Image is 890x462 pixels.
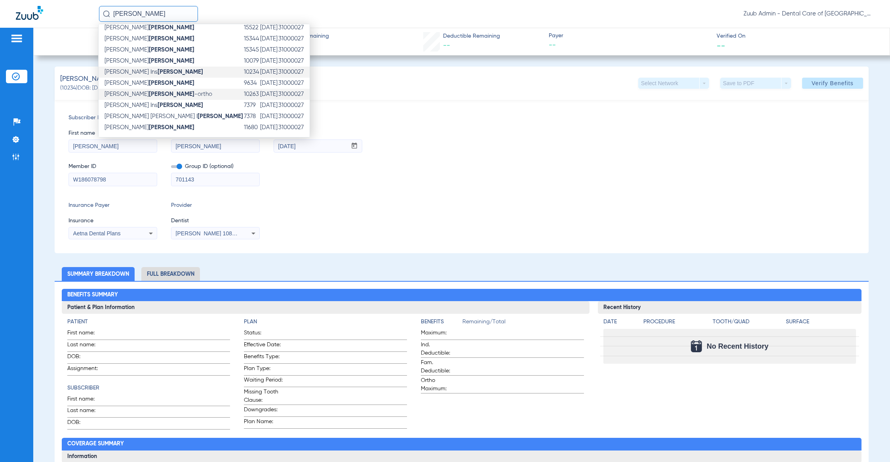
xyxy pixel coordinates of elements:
[68,162,157,171] span: Member ID
[149,36,194,42] strong: [PERSON_NAME]
[643,318,710,326] h4: Procedure
[243,55,260,67] td: 10079
[149,47,194,53] strong: [PERSON_NAME]
[67,418,106,429] span: DOB:
[260,55,278,67] td: [DATE]
[243,111,260,122] td: 7378
[443,32,500,40] span: Deductible Remaining
[421,341,460,357] span: Ind. Deductible:
[60,84,152,92] span: (10234) DOB: [DEMOGRAPHIC_DATA]
[68,217,157,225] span: Insurance
[10,34,23,43] img: hamburger-icon
[691,340,702,352] img: Calendar
[149,91,194,97] strong: [PERSON_NAME]
[243,22,260,33] td: 15522
[260,22,278,33] td: [DATE]
[802,78,863,89] button: Verify Benefits
[260,44,278,55] td: [DATE]
[421,329,460,340] span: Maximum:
[598,301,862,314] h3: Recent History
[347,140,362,153] button: Open calendar
[260,100,278,111] td: [DATE]
[260,89,278,100] td: [DATE]
[171,201,260,210] span: Provider
[16,6,43,20] img: Zuub Logo
[603,318,637,326] h4: Date
[260,111,278,122] td: [DATE]
[105,69,203,75] span: [PERSON_NAME] Ins
[67,407,106,417] span: Last name:
[244,341,283,351] span: Effective Date:
[105,58,194,64] span: [PERSON_NAME]
[68,114,855,122] span: Subscriber Information
[278,89,310,100] td: 31000027
[105,36,194,42] span: [PERSON_NAME]
[149,25,194,31] strong: [PERSON_NAME]
[278,67,310,78] td: 31000027
[105,102,203,108] span: [PERSON_NAME] Ins
[67,395,106,406] span: First name:
[443,42,450,49] span: --
[274,129,362,137] span: DOB
[421,376,460,393] span: Ortho Maximum:
[786,318,856,326] h4: Surface
[158,69,203,75] strong: [PERSON_NAME]
[717,41,725,50] span: --
[105,113,243,119] span: [PERSON_NAME] [PERSON_NAME] I
[278,78,310,89] td: 31000027
[243,44,260,55] td: 15345
[105,91,212,97] span: [PERSON_NAME] -ortho
[67,384,230,392] h4: Subscriber
[244,388,283,405] span: Missing Tooth Clause:
[717,32,877,40] span: Verified On
[278,22,310,33] td: 31000027
[707,342,768,350] span: No Recent History
[73,230,121,237] span: Aetna Dental Plans
[744,10,874,18] span: Zuub Admin - Dental Care of [GEOGRAPHIC_DATA]
[149,58,194,64] strong: [PERSON_NAME]
[278,111,310,122] td: 31000027
[278,100,310,111] td: 31000027
[68,129,157,137] span: First name
[421,359,460,375] span: Fam. Deductible:
[812,80,854,86] span: Verify Benefits
[198,113,243,119] strong: [PERSON_NAME]
[243,89,260,100] td: 10263
[62,438,862,451] h2: Coverage Summary
[713,318,783,329] app-breakdown-title: Tooth/Quad
[603,318,637,329] app-breakdown-title: Date
[103,10,110,17] img: Search Icon
[68,201,157,210] span: Insurance Payer
[462,318,584,329] span: Remaining/Total
[243,122,260,133] td: 11680
[244,353,283,363] span: Benefits Type:
[243,33,260,44] td: 15344
[158,102,203,108] strong: [PERSON_NAME]
[67,329,106,340] span: First name:
[105,47,194,53] span: [PERSON_NAME]
[176,230,254,237] span: [PERSON_NAME] 1083068670
[171,217,260,225] span: Dentist
[549,32,709,40] span: Payer
[105,25,194,31] span: [PERSON_NAME]
[99,6,198,22] input: Search for patients
[67,341,106,351] span: Last name:
[244,365,283,375] span: Plan Type:
[149,124,194,130] strong: [PERSON_NAME]
[244,418,283,428] span: Plan Name:
[786,318,856,329] app-breakdown-title: Surface
[278,44,310,55] td: 31000027
[67,318,230,326] h4: Patient
[62,267,135,281] li: Summary Breakdown
[421,318,462,329] app-breakdown-title: Benefits
[105,124,194,130] span: [PERSON_NAME]
[244,318,407,326] h4: Plan
[643,318,710,329] app-breakdown-title: Procedure
[713,318,783,326] h4: Tooth/Quad
[67,353,106,363] span: DOB:
[62,289,862,302] h2: Benefits Summary
[141,267,200,281] li: Full Breakdown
